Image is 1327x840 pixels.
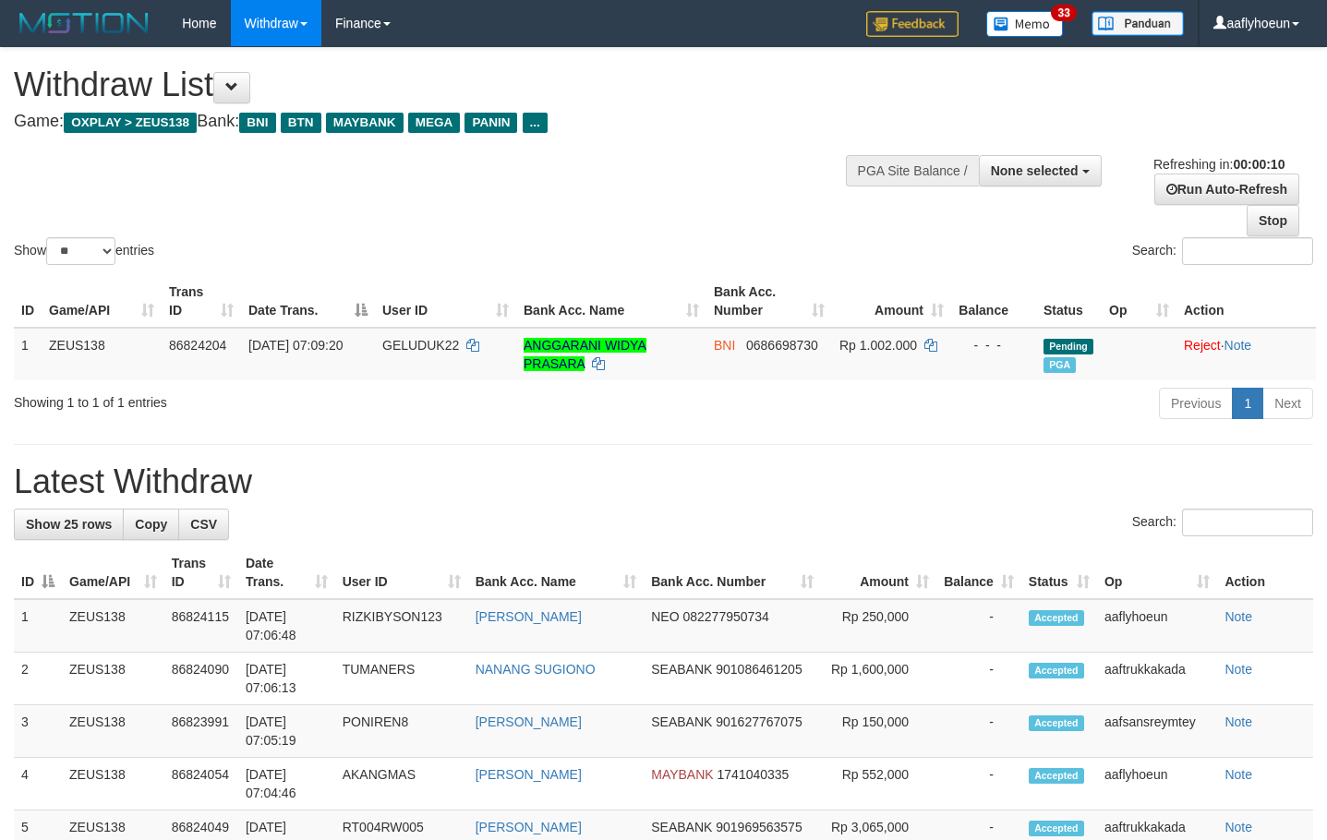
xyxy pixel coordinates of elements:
[1044,357,1076,373] span: Marked by aafanarl
[476,820,582,834] a: [PERSON_NAME]
[14,463,1313,500] h1: Latest Withdraw
[1224,338,1252,353] a: Note
[936,653,1021,705] td: -
[476,662,596,677] a: NANANG SUGIONO
[238,653,335,705] td: [DATE] 07:06:13
[164,599,238,653] td: 86824115
[64,113,197,133] span: OXPLAY > ZEUS138
[62,546,164,599] th: Game/API: activate to sort column ascending
[248,338,343,353] span: [DATE] 07:09:20
[951,275,1036,328] th: Balance
[14,705,62,758] td: 3
[746,338,818,353] span: Copy 0686698730 to clipboard
[1029,610,1084,626] span: Accepted
[1097,546,1217,599] th: Op: activate to sort column ascending
[936,599,1021,653] td: -
[14,328,42,380] td: 1
[1029,768,1084,784] span: Accepted
[1224,609,1252,624] a: Note
[62,653,164,705] td: ZEUS138
[408,113,461,133] span: MEGA
[1044,339,1093,354] span: Pending
[524,338,646,371] a: ANGGARANI WIDYA PRASARA
[986,11,1064,37] img: Button%20Memo.svg
[1247,205,1299,236] a: Stop
[476,609,582,624] a: [PERSON_NAME]
[936,705,1021,758] td: -
[14,546,62,599] th: ID: activate to sort column descending
[123,509,179,540] a: Copy
[14,275,42,328] th: ID
[164,653,238,705] td: 86824090
[42,275,162,328] th: Game/API: activate to sort column ascending
[846,155,979,186] div: PGA Site Balance /
[716,714,802,729] span: Copy 901627767075 to clipboard
[706,275,832,328] th: Bank Acc. Number: activate to sort column ascending
[1132,509,1313,536] label: Search:
[42,328,162,380] td: ZEUS138
[523,113,548,133] span: ...
[238,705,335,758] td: [DATE] 07:05:19
[718,767,790,782] span: Copy 1741040335 to clipboard
[14,758,62,810] td: 4
[1224,662,1252,677] a: Note
[14,113,866,131] h4: Game: Bank:
[14,653,62,705] td: 2
[468,546,645,599] th: Bank Acc. Name: activate to sort column ascending
[14,9,154,37] img: MOTION_logo.png
[1262,388,1313,419] a: Next
[1097,599,1217,653] td: aaflyhoeun
[62,758,164,810] td: ZEUS138
[644,546,821,599] th: Bank Acc. Number: activate to sort column ascending
[714,338,735,353] span: BNI
[239,113,275,133] span: BNI
[821,653,936,705] td: Rp 1,600,000
[14,386,539,412] div: Showing 1 to 1 of 1 entries
[476,714,582,729] a: [PERSON_NAME]
[476,767,582,782] a: [PERSON_NAME]
[335,599,468,653] td: RIZKIBYSON123
[716,820,802,834] span: Copy 901969563575 to clipboard
[1132,237,1313,265] label: Search:
[238,758,335,810] td: [DATE] 07:04:46
[464,113,517,133] span: PANIN
[832,275,951,328] th: Amount: activate to sort column ascending
[335,758,468,810] td: AKANGMAS
[866,11,959,37] img: Feedback.jpg
[1184,338,1221,353] a: Reject
[1097,758,1217,810] td: aaflyhoeun
[839,338,917,353] span: Rp 1.002.000
[1233,157,1285,172] strong: 00:00:10
[335,546,468,599] th: User ID: activate to sort column ascending
[959,336,1029,354] div: - - -
[1224,820,1252,834] a: Note
[1232,388,1263,419] a: 1
[1092,11,1184,36] img: panduan.png
[281,113,321,133] span: BTN
[1021,546,1097,599] th: Status: activate to sort column ascending
[241,275,375,328] th: Date Trans.: activate to sort column descending
[335,653,468,705] td: TUMANERS
[335,705,468,758] td: PONIREN8
[682,609,768,624] span: Copy 082277950734 to clipboard
[1097,705,1217,758] td: aafsansreymtey
[162,275,241,328] th: Trans ID: activate to sort column ascending
[14,599,62,653] td: 1
[821,599,936,653] td: Rp 250,000
[375,275,516,328] th: User ID: activate to sort column ascending
[651,609,679,624] span: NEO
[178,509,229,540] a: CSV
[62,599,164,653] td: ZEUS138
[651,714,712,729] span: SEABANK
[1097,653,1217,705] td: aaftrukkakada
[1154,174,1299,205] a: Run Auto-Refresh
[238,599,335,653] td: [DATE] 07:06:48
[135,517,167,532] span: Copy
[26,517,112,532] span: Show 25 rows
[238,546,335,599] th: Date Trans.: activate to sort column ascending
[1217,546,1313,599] th: Action
[1102,275,1176,328] th: Op: activate to sort column ascending
[382,338,459,353] span: GELUDUK22
[1182,237,1313,265] input: Search:
[991,163,1079,178] span: None selected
